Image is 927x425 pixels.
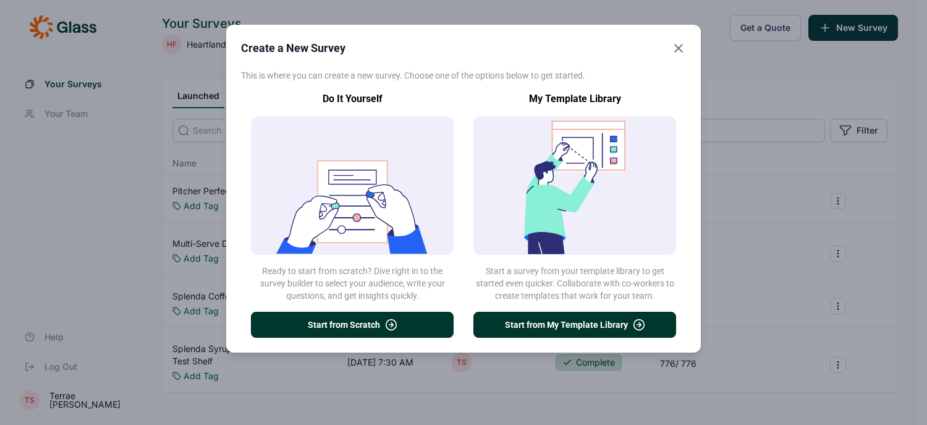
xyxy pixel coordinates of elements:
[529,92,621,106] h1: My Template Library
[241,40,345,57] h2: Create a New Survey
[671,40,686,57] button: Close
[251,265,454,302] p: Ready to start from scratch? Dive right in to the survey builder to select your audience, write y...
[323,92,383,106] h1: Do It Yourself
[473,265,676,302] p: Start a survey from your template library to get started even quicker. Collaborate with co-worker...
[473,312,676,338] button: Start from My Template Library
[251,312,454,338] button: Start from Scratch
[241,69,686,82] p: This is where you can create a new survey. Choose one of the options below to get started.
